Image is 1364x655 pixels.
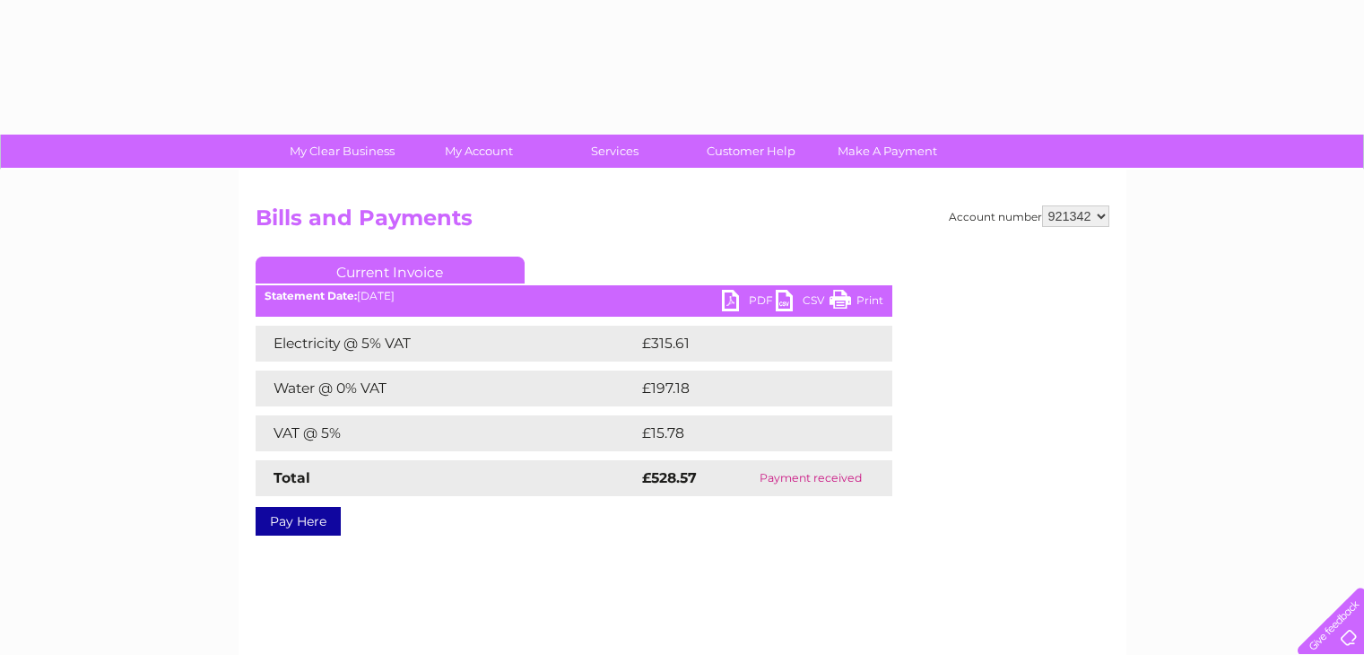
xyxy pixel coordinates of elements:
strong: Total [274,469,310,486]
h2: Bills and Payments [256,205,1109,240]
td: £315.61 [638,326,857,362]
a: Make A Payment [813,135,961,168]
div: Account number [949,205,1109,227]
td: Payment received [730,460,892,496]
td: £197.18 [638,371,857,406]
a: Services [541,135,689,168]
td: Water @ 0% VAT [256,371,638,406]
a: My Account [404,135,552,168]
strong: £528.57 [642,469,697,486]
b: Statement Date: [265,289,357,302]
td: £15.78 [638,415,855,451]
td: VAT @ 5% [256,415,638,451]
a: Current Invoice [256,257,525,284]
a: My Clear Business [268,135,416,168]
a: Print [830,290,883,316]
a: Customer Help [677,135,825,168]
td: Electricity @ 5% VAT [256,326,638,362]
div: [DATE] [256,290,892,302]
a: PDF [722,290,776,316]
a: Pay Here [256,507,341,536]
a: CSV [776,290,830,316]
